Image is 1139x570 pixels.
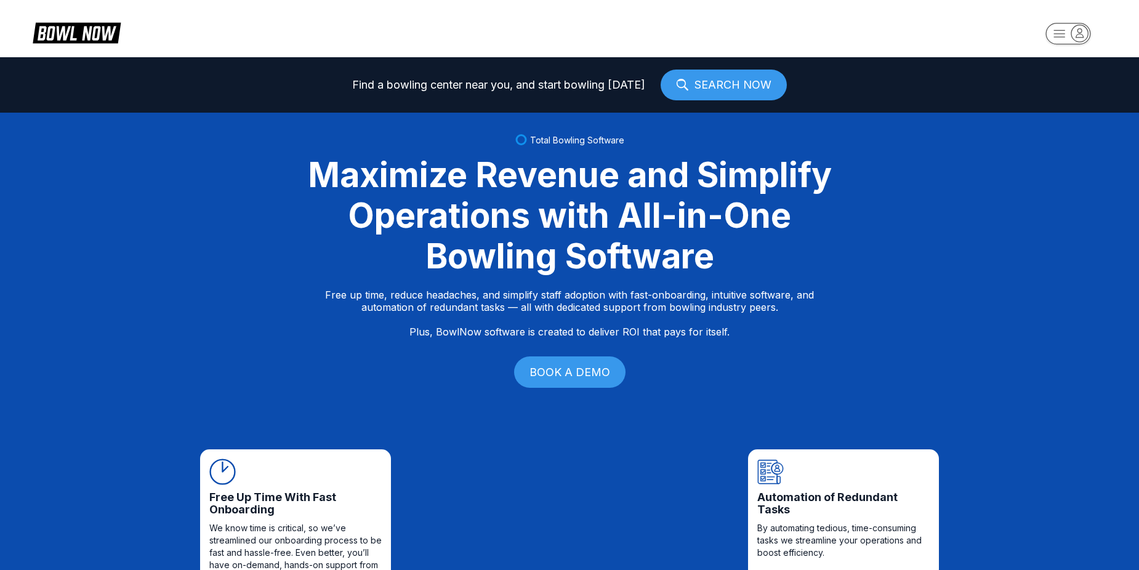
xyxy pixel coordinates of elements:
[757,522,930,559] span: By automating tedious, time-consuming tasks we streamline your operations and boost efficiency.
[292,155,847,276] div: Maximize Revenue and Simplify Operations with All-in-One Bowling Software
[530,135,624,145] span: Total Bowling Software
[209,491,382,516] span: Free Up Time With Fast Onboarding
[325,289,814,338] p: Free up time, reduce headaches, and simplify staff adoption with fast-onboarding, intuitive softw...
[661,70,787,100] a: SEARCH NOW
[514,356,626,388] a: BOOK A DEMO
[757,491,930,516] span: Automation of Redundant Tasks
[352,79,645,91] span: Find a bowling center near you, and start bowling [DATE]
